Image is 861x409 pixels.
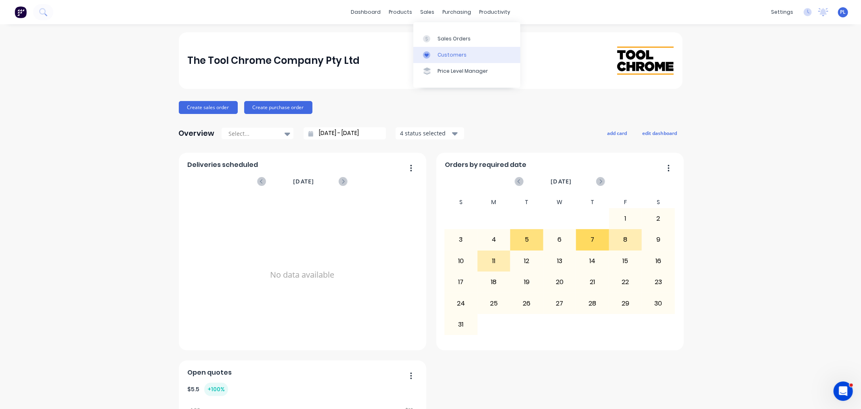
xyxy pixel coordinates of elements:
span: [DATE] [551,177,572,186]
div: 15 [610,251,642,271]
div: settings [767,6,797,18]
div: 27 [544,293,576,313]
div: T [576,196,609,208]
span: Orders by required date [445,160,526,170]
div: 20 [544,272,576,292]
div: productivity [475,6,514,18]
div: $ 5.5 [187,383,228,396]
div: 25 [478,293,510,313]
button: add card [602,128,633,138]
div: 26 [511,293,543,313]
div: products [385,6,416,18]
a: Customers [413,47,520,63]
div: 1 [610,209,642,229]
div: 19 [511,272,543,292]
div: 4 [478,230,510,250]
div: 7 [576,230,609,250]
div: 17 [445,272,477,292]
div: purchasing [438,6,475,18]
div: Overview [179,125,215,141]
div: 13 [544,251,576,271]
div: sales [416,6,438,18]
div: 3 [445,230,477,250]
div: W [543,196,576,208]
div: 5 [511,230,543,250]
div: F [609,196,642,208]
div: 12 [511,251,543,271]
span: Deliveries scheduled [187,160,258,170]
a: Sales Orders [413,30,520,46]
a: dashboard [347,6,385,18]
div: S [642,196,675,208]
div: Sales Orders [438,35,471,42]
div: S [444,196,478,208]
div: 22 [610,272,642,292]
div: Customers [438,51,467,59]
div: 30 [642,293,675,313]
div: 8 [610,230,642,250]
div: + 100 % [204,383,228,396]
div: 6 [544,230,576,250]
div: The Tool Chrome Company Pty Ltd [187,53,360,69]
div: 31 [445,314,477,335]
div: 11 [478,251,510,271]
div: 29 [610,293,642,313]
div: 14 [576,251,609,271]
div: 4 status selected [400,129,451,137]
div: 23 [642,272,675,292]
iframe: Intercom live chat [834,382,853,401]
a: Price Level Manager [413,63,520,79]
img: Factory [15,6,27,18]
div: 9 [642,230,675,250]
button: edit dashboard [637,128,683,138]
div: M [478,196,511,208]
button: Create purchase order [244,101,312,114]
div: 2 [642,209,675,229]
span: Open quotes [187,368,232,377]
div: 18 [478,272,510,292]
button: Create sales order [179,101,238,114]
div: 28 [576,293,609,313]
button: 4 status selected [396,127,464,139]
div: No data available [187,196,417,353]
img: The Tool Chrome Company Pty Ltd [617,46,674,74]
div: 10 [445,251,477,271]
div: Price Level Manager [438,67,488,75]
span: PL [840,8,846,16]
div: 21 [576,272,609,292]
div: T [510,196,543,208]
div: 24 [445,293,477,313]
div: 16 [642,251,675,271]
span: [DATE] [293,177,314,186]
